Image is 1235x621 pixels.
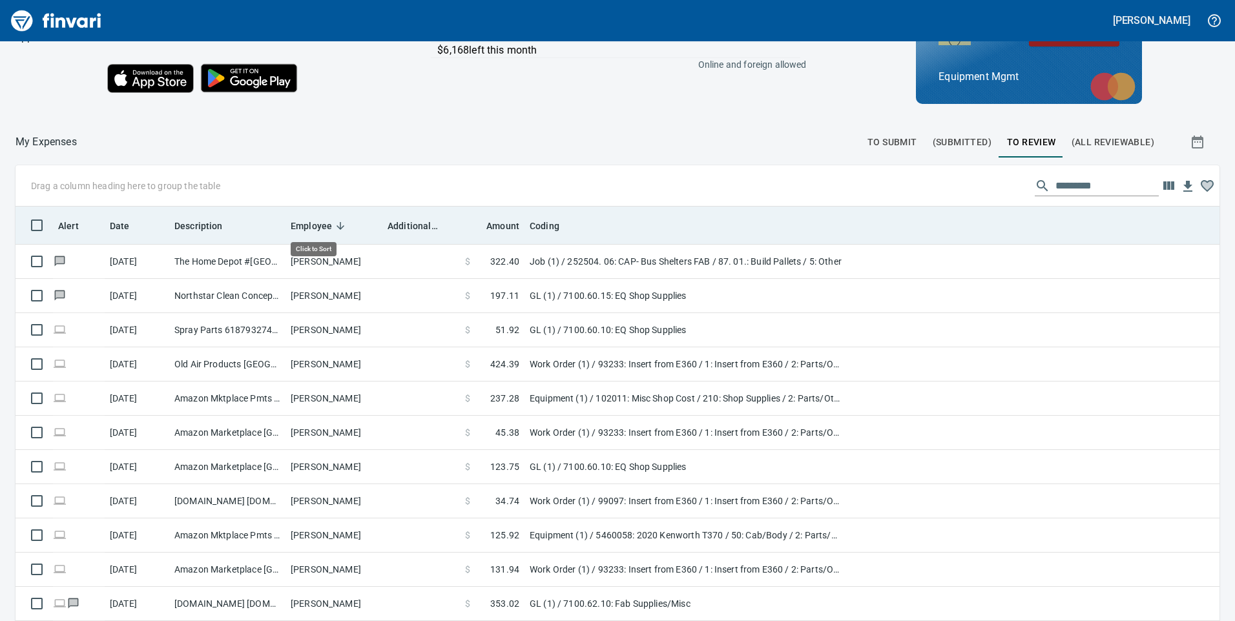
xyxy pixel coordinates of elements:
span: 125.92 [490,529,519,542]
p: Equipment Mgmt [939,69,1119,85]
img: Download on the App Store [107,64,194,93]
span: Employee [291,218,349,234]
td: GL (1) / 7100.60.10: EQ Shop Supplies [524,450,847,484]
td: Amazon Marketplace [GEOGRAPHIC_DATA] [GEOGRAPHIC_DATA] [169,450,285,484]
span: (Submitted) [933,134,991,150]
span: 34.74 [495,494,519,507]
td: GL (1) / 7100.62.10: Fab Supplies/Misc [524,587,847,621]
td: [PERSON_NAME] [285,553,382,587]
td: [DATE] [105,484,169,518]
span: To Review [1007,134,1056,150]
span: $ [465,529,470,542]
span: $ [465,289,470,302]
td: [PERSON_NAME] [285,245,382,279]
p: Drag a column heading here to group the table [31,179,220,192]
span: 322.40 [490,255,519,268]
span: (All Reviewable) [1072,134,1154,150]
p: My Expenses [16,134,77,150]
td: Work Order (1) / 93233: Insert from E360 / 1: Insert from E360 / 2: Parts/Other [524,553,847,587]
span: Alert [58,218,96,234]
span: Online transaction [53,565,67,573]
span: 131.94 [490,563,519,576]
td: Spray Parts 6187932744 IL [169,313,285,347]
span: Online transaction [53,428,67,436]
span: 197.11 [490,289,519,302]
td: Amazon Mktplace Pmts [DOMAIN_NAME][URL] WA [169,382,285,416]
button: Choose columns to display [1159,176,1178,196]
button: Download Table [1178,177,1198,196]
span: Online transaction [53,531,67,539]
td: [DOMAIN_NAME] [DOMAIN_NAME][URL] WA [169,484,285,518]
span: Has messages [53,291,67,300]
td: [DATE] [105,450,169,484]
span: $ [465,358,470,371]
img: Finvari [8,5,105,36]
span: Additional Reviewer [388,218,438,234]
span: $ [465,563,470,576]
span: $ [465,392,470,405]
td: [PERSON_NAME] [285,382,382,416]
td: Job (1) / 252504. 06: CAP- Bus Shelters FAB / 87. 01.: Build Pallets / 5: Other [524,245,847,279]
span: 353.02 [490,597,519,610]
span: $ [465,323,470,336]
span: $ [465,426,470,439]
span: Has messages [67,599,80,607]
img: mastercard.svg [1084,66,1142,107]
td: [DATE] [105,347,169,382]
td: [DATE] [105,279,169,313]
span: Has messages [53,257,67,265]
span: Coding [530,218,576,234]
td: GL (1) / 7100.60.15: EQ Shop Supplies [524,279,847,313]
td: [DATE] [105,518,169,553]
td: Amazon Mktplace Pmts [DOMAIN_NAME][URL] WA [169,518,285,553]
span: To Submit [867,134,917,150]
span: 45.38 [495,426,519,439]
td: [DATE] [105,587,169,621]
button: [PERSON_NAME] [1110,10,1194,30]
span: Description [174,218,223,234]
h5: [PERSON_NAME] [1113,14,1190,27]
span: Alert [58,218,79,234]
td: [PERSON_NAME] [285,450,382,484]
td: The Home Depot #[GEOGRAPHIC_DATA] [169,245,285,279]
span: Online transaction [53,360,67,368]
span: 51.92 [495,323,519,336]
span: Amount [486,218,519,234]
td: GL (1) / 7100.60.10: EQ Shop Supplies [524,313,847,347]
span: 424.39 [490,358,519,371]
button: Column choices favorited. Click to reset to default [1198,176,1217,196]
td: [PERSON_NAME] [285,347,382,382]
td: Work Order (1) / 93233: Insert from E360 / 1: Insert from E360 / 2: Parts/Other [524,347,847,382]
td: Work Order (1) / 93233: Insert from E360 / 1: Insert from E360 / 2: Parts/Other [524,416,847,450]
td: [PERSON_NAME] [285,279,382,313]
td: Old Air Products [GEOGRAPHIC_DATA] [GEOGRAPHIC_DATA] [169,347,285,382]
span: Additional Reviewer [388,218,455,234]
td: Work Order (1) / 99097: Insert from E360 / 1: Insert from E360 / 2: Parts/Other [524,484,847,518]
span: Online transaction [53,462,67,471]
span: $ [465,597,470,610]
td: Amazon Marketplace [GEOGRAPHIC_DATA] [GEOGRAPHIC_DATA] [169,416,285,450]
span: Online transaction [53,599,67,607]
td: [PERSON_NAME] [285,484,382,518]
td: [DATE] [105,553,169,587]
td: Northstar Clean Concep Pasco WA [169,279,285,313]
span: $ [465,255,470,268]
td: [DATE] [105,416,169,450]
span: Amount [470,218,519,234]
td: Equipment (1) / 5460058: 2020 Kenworth T370 / 50: Cab/Body / 2: Parts/Other [524,518,847,553]
span: Coding [530,218,559,234]
span: $ [465,460,470,473]
span: 123.75 [490,460,519,473]
nav: breadcrumb [16,134,77,150]
span: Description [174,218,240,234]
span: Online transaction [53,394,67,402]
td: Amazon Marketplace [GEOGRAPHIC_DATA] [GEOGRAPHIC_DATA] [169,553,285,587]
p: Online and foreign allowed [418,58,806,71]
td: Equipment (1) / 102011: Misc Shop Cost / 210: Shop Supplies / 2: Parts/Other [524,382,847,416]
span: Online transaction [53,496,67,505]
td: [DATE] [105,382,169,416]
td: [PERSON_NAME] [285,313,382,347]
span: Online transaction [53,325,67,334]
td: [PERSON_NAME] [285,587,382,621]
